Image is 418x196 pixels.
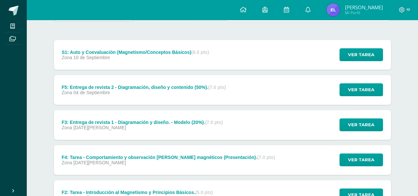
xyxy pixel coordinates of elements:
[61,125,72,130] span: Zona
[191,50,209,55] strong: (6.0 pts)
[61,55,72,60] span: Zona
[61,120,223,125] div: F3: Entrega de revista 1 - Diagramación y diseño. - Modelo (20%).
[339,48,383,61] button: Ver tarea
[73,160,126,165] span: [DATE][PERSON_NAME]
[348,154,374,166] span: Ver tarea
[61,160,72,165] span: Zona
[73,90,110,95] span: 04 de Septiembre
[208,85,226,90] strong: (7.0 pts)
[61,90,72,95] span: Zona
[339,118,383,131] button: Ver tarea
[61,155,275,160] div: F4: Tarea - Comportamiento y observación [PERSON_NAME] magnéticos (Presentación).
[326,3,340,17] img: b289bc3374c540258d97a6f37cfa5b39.png
[73,125,126,130] span: [DATE][PERSON_NAME]
[339,83,383,96] button: Ver tarea
[61,190,213,195] div: F2: Tarea - Introducción al Magnetismo y Principios Básicos.
[205,120,223,125] strong: (7.0 pts)
[348,119,374,131] span: Ver tarea
[348,49,374,61] span: Ver tarea
[61,85,226,90] div: F5: Entrega de revista 2 - Diagramación, diseño y contenido (50%).
[73,55,110,60] span: 10 de Septiembre
[195,190,213,195] strong: (5.0 pts)
[345,10,383,16] span: Mi Perfil
[345,4,383,11] span: [PERSON_NAME]
[61,50,209,55] div: S1: Auto y Coevaluación (Magnetismo/Conceptos Básicos)
[348,84,374,96] span: Ver tarea
[339,153,383,166] button: Ver tarea
[257,155,275,160] strong: (7.0 pts)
